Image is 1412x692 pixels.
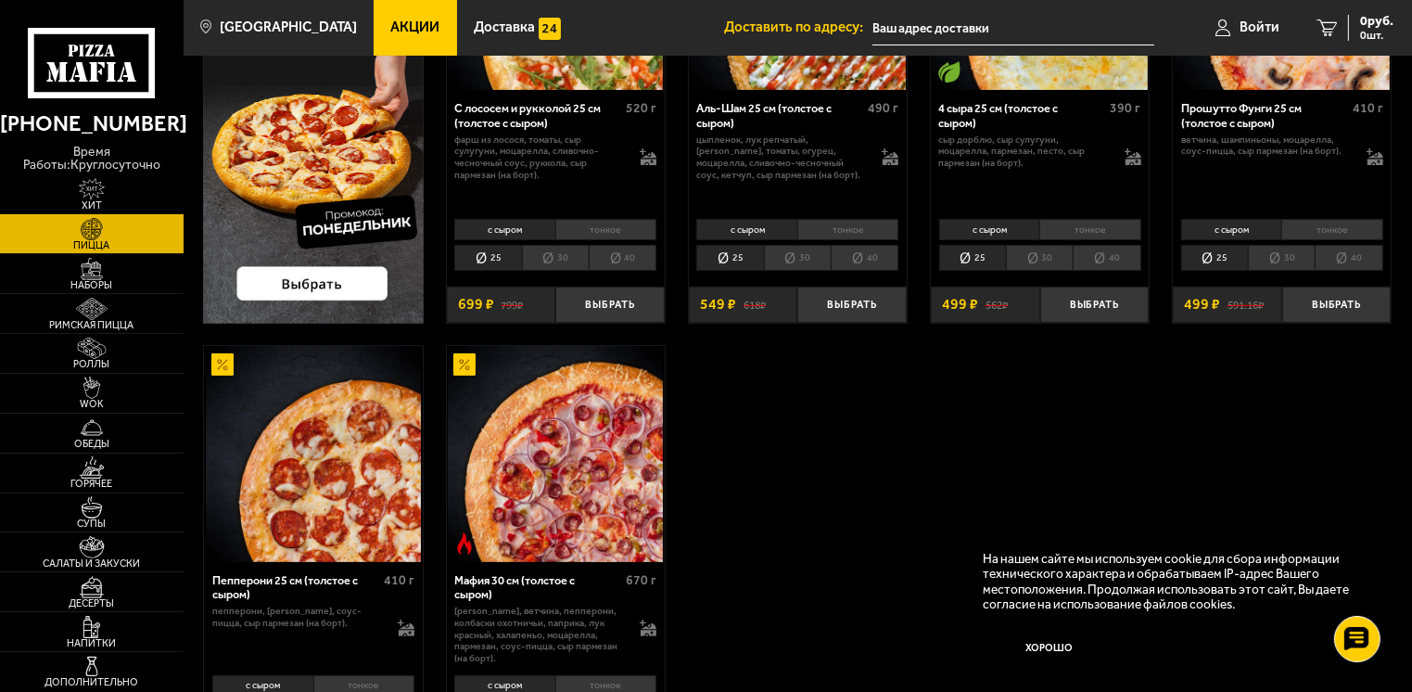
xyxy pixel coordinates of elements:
img: Мафия 30 см (толстое с сыром) [448,346,663,561]
span: 390 г [1111,100,1141,116]
p: пепперони, [PERSON_NAME], соус-пицца, сыр пармезан (на борт). [212,606,383,629]
div: Прошутто Фунги 25 см (толстое с сыром) [1181,101,1348,129]
img: Пепперони 25 см (толстое с сыром) [206,346,421,561]
button: Выбрать [555,287,665,323]
div: Пепперони 25 см (толстое с сыром) [212,573,379,601]
li: 25 [696,245,763,271]
li: тонкое [1281,219,1382,240]
li: 25 [1181,245,1248,271]
li: 30 [1248,245,1315,271]
img: Вегетарианское блюдо [938,61,960,83]
li: 25 [939,245,1006,271]
li: с сыром [1181,219,1281,240]
img: Акционный [453,353,476,376]
input: Ваш адрес доставки [872,11,1155,45]
span: 670 г [626,572,656,588]
span: Акции [391,20,440,34]
li: с сыром [454,219,554,240]
span: 520 г [626,100,656,116]
span: 410 г [1353,100,1383,116]
span: 410 г [384,572,414,588]
span: [GEOGRAPHIC_DATA] [220,20,357,34]
p: [PERSON_NAME], ветчина, пепперони, колбаски охотничьи, паприка, лук красный, халапеньо, моцарелла... [454,606,625,664]
li: 30 [522,245,589,271]
span: 0 шт. [1360,30,1393,41]
s: 562 ₽ [986,297,1008,312]
a: АкционныйОстрое блюдоМафия 30 см (толстое с сыром) [447,346,665,561]
li: тонкое [797,219,898,240]
li: с сыром [939,219,1039,240]
li: 25 [454,245,521,271]
div: С лососем и рукколой 25 см (толстое с сыром) [454,101,621,129]
span: 699 ₽ [458,297,494,312]
span: 490 г [868,100,898,116]
span: Доставка [474,20,535,34]
button: Выбрать [1282,287,1392,323]
a: АкционныйПепперони 25 см (толстое с сыром) [204,346,422,561]
span: 549 ₽ [700,297,736,312]
s: 799 ₽ [502,297,524,312]
button: Выбрать [1040,287,1150,323]
div: 4 сыра 25 см (толстое с сыром) [939,101,1106,129]
li: 40 [1073,245,1140,271]
div: Аль-Шам 25 см (толстое с сыром) [696,101,863,129]
p: ветчина, шампиньоны, моцарелла, соус-пицца, сыр пармезан (на борт). [1181,135,1352,158]
img: Острое блюдо [453,532,476,555]
span: 0 руб. [1360,15,1393,28]
img: 15daf4d41897b9f0e9f617042186c801.svg [539,18,561,40]
div: Мафия 30 см (толстое с сыром) [454,573,621,601]
span: 499 ₽ [1184,297,1220,312]
p: сыр дорблю, сыр сулугуни, моцарелла, пармезан, песто, сыр пармезан (на борт). [939,135,1110,170]
li: тонкое [1039,219,1140,240]
p: цыпленок, лук репчатый, [PERSON_NAME], томаты, огурец, моцарелла, сливочно-чесночный соус, кетчуп... [696,135,867,182]
button: Хорошо [984,626,1116,671]
li: 30 [1006,245,1073,271]
li: тонкое [555,219,656,240]
s: 591.16 ₽ [1228,297,1264,312]
li: 30 [764,245,831,271]
span: Доставить по адресу: [724,20,872,34]
li: с сыром [696,219,796,240]
button: Выбрать [797,287,907,323]
span: Войти [1240,20,1279,34]
li: 40 [831,245,898,271]
span: 499 ₽ [942,297,978,312]
li: 40 [1315,245,1382,271]
s: 618 ₽ [744,297,766,312]
img: Акционный [211,353,234,376]
li: 40 [589,245,656,271]
p: На нашем сайте мы используем cookie для сбора информации технического характера и обрабатываем IP... [984,551,1367,612]
p: фарш из лосося, томаты, сыр сулугуни, моцарелла, сливочно-чесночный соус, руккола, сыр пармезан (... [454,135,625,182]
